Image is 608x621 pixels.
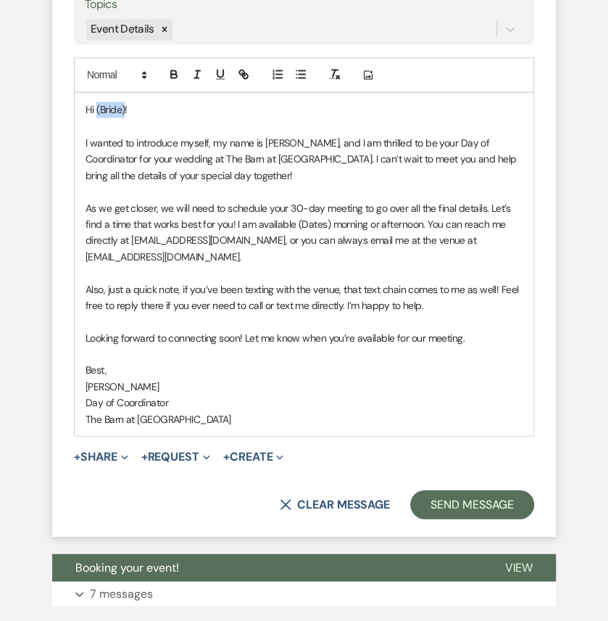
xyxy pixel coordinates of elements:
[86,331,465,344] span: Looking forward to connecting soon! Let me know when you’re available for our meeting.
[504,559,533,575] span: View
[86,395,168,408] span: Day of Coordinator
[86,412,231,425] span: The Barn at [GEOGRAPHIC_DATA]
[86,282,521,311] span: Also, just a quick note, if you’ve been texting with the venue, that text chain comes to me as we...
[74,451,128,462] button: Share
[223,451,283,462] button: Create
[223,451,230,462] span: +
[90,584,153,603] p: 7 messages
[86,363,107,376] span: Best,
[74,451,80,462] span: +
[52,581,556,606] button: 7 messages
[86,136,519,181] span: I wanted to introduce myself, my name is [PERSON_NAME], and I am thrilled to be your Day of Coord...
[86,103,128,116] span: Hi (Bride)!
[52,554,481,581] button: Booking your event!
[86,19,157,40] div: Event Details
[141,451,148,462] span: +
[86,201,512,263] span: As we get closer, we will need to schedule your 30-day meeting to go over all the final details. ...
[141,451,210,462] button: Request
[410,490,534,519] button: Send Message
[86,379,159,392] span: [PERSON_NAME]
[280,498,390,510] button: Clear message
[75,559,179,575] span: Booking your event!
[481,554,556,581] button: View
